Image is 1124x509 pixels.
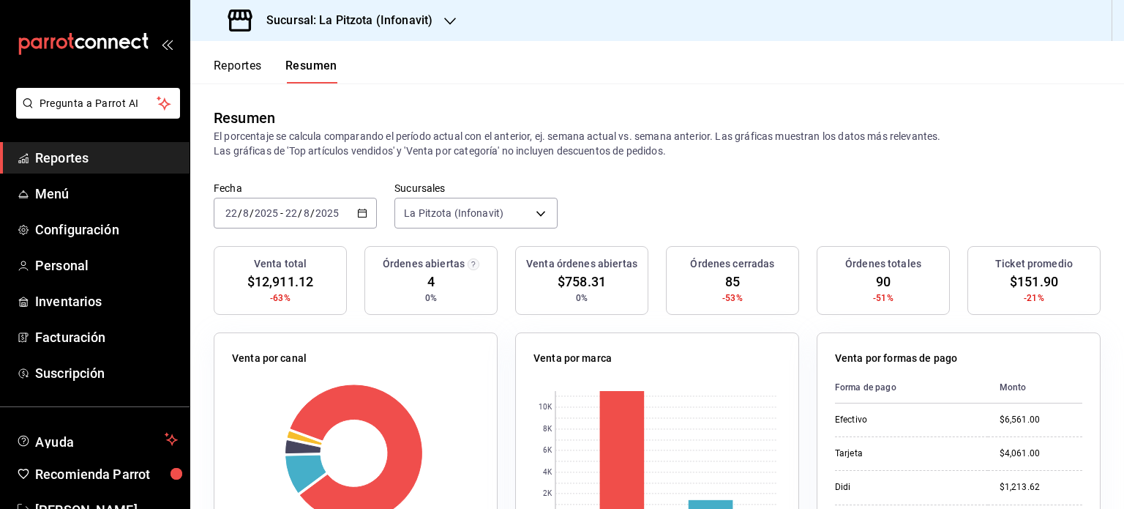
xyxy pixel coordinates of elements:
[383,256,465,272] h3: Órdenes abiertas
[315,207,340,219] input: ----
[543,447,552,455] text: 6K
[35,464,178,484] span: Recomienda Parrot
[35,220,178,239] span: Configuración
[280,207,283,219] span: -
[1024,291,1044,305] span: -21%
[995,256,1073,272] h3: Ticket promedio
[255,12,432,29] h3: Sucursal: La Pitzota (Infonavit)
[1000,414,1082,426] div: $6,561.00
[35,256,178,275] span: Personal
[161,38,173,50] button: open_drawer_menu
[35,327,178,347] span: Facturación
[526,256,637,272] h3: Venta órdenes abiertas
[40,96,157,111] span: Pregunta a Parrot AI
[35,184,178,204] span: Menú
[298,207,302,219] span: /
[232,351,307,366] p: Venta por canal
[725,272,740,291] span: 85
[845,256,921,272] h3: Órdenes totales
[722,291,743,305] span: -53%
[35,431,159,448] span: Ayuda
[543,469,552,477] text: 4K
[539,404,552,412] text: 10K
[404,206,503,220] span: La Pitzota (Infonavit)
[214,59,337,83] div: navigation tabs
[285,59,337,83] button: Resumen
[214,183,377,193] label: Fecha
[835,372,988,404] th: Forma de pago
[285,207,298,219] input: --
[270,291,291,305] span: -63%
[835,351,957,366] p: Venta por formas de pago
[214,59,262,83] button: Reportes
[238,207,242,219] span: /
[988,372,1082,404] th: Monto
[254,207,279,219] input: ----
[247,272,313,291] span: $12,911.12
[310,207,315,219] span: /
[576,291,588,305] span: 0%
[10,106,180,122] a: Pregunta a Parrot AI
[835,447,976,460] div: Tarjeta
[1010,272,1058,291] span: $151.90
[1000,447,1082,460] div: $4,061.00
[35,363,178,383] span: Suscripción
[543,490,552,498] text: 2K
[35,291,178,311] span: Inventarios
[876,272,891,291] span: 90
[303,207,310,219] input: --
[16,88,180,119] button: Pregunta a Parrot AI
[214,129,1101,158] p: El porcentaje se calcula comparando el período actual con el anterior, ej. semana actual vs. sema...
[873,291,893,305] span: -51%
[35,148,178,168] span: Reportes
[250,207,254,219] span: /
[214,107,275,129] div: Resumen
[835,414,976,426] div: Efectivo
[427,272,435,291] span: 4
[558,272,606,291] span: $758.31
[533,351,612,366] p: Venta por marca
[425,291,437,305] span: 0%
[394,183,558,193] label: Sucursales
[1000,481,1082,494] div: $1,213.62
[835,481,976,494] div: Didi
[543,426,552,434] text: 8K
[225,207,238,219] input: --
[254,256,307,272] h3: Venta total
[690,256,774,272] h3: Órdenes cerradas
[242,207,250,219] input: --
